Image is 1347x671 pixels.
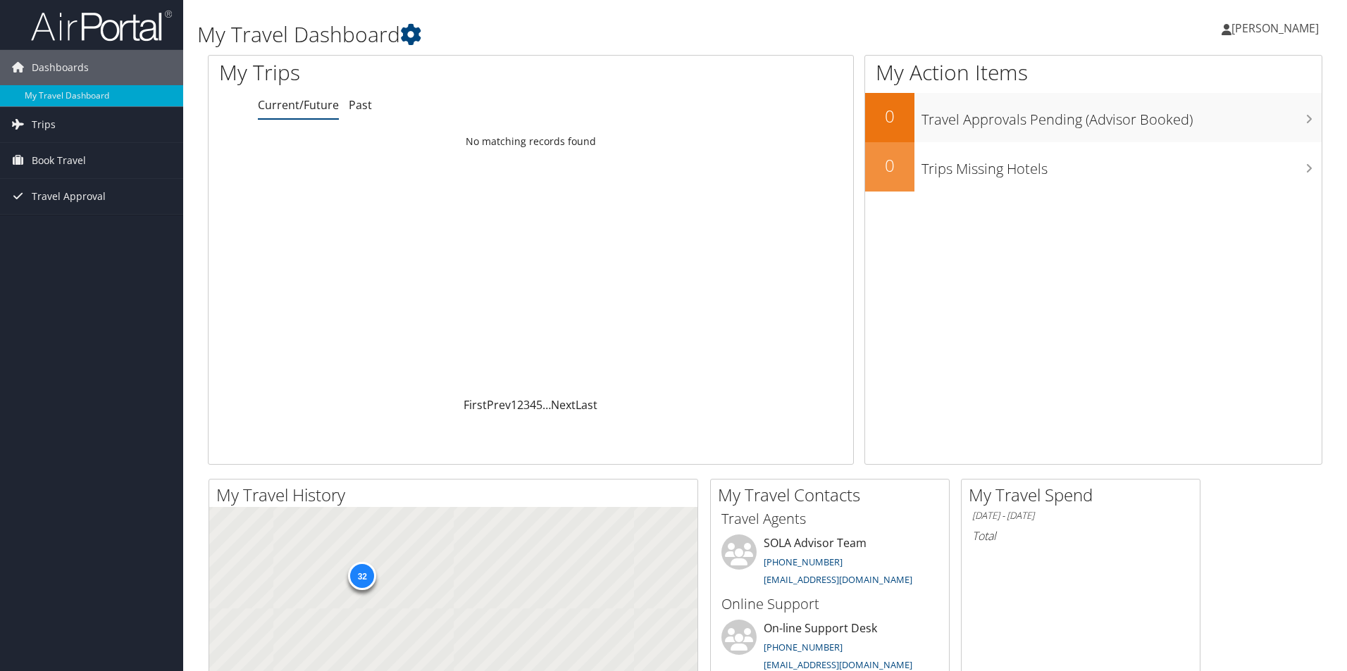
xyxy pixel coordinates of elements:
h2: 0 [865,153,914,177]
h1: My Action Items [865,58,1322,87]
span: … [542,397,551,413]
li: SOLA Advisor Team [714,534,945,592]
h2: My Travel Contacts [718,483,949,507]
a: Prev [487,397,511,413]
a: 4 [530,397,536,413]
h3: Online Support [721,594,938,614]
h2: My Travel Spend [969,483,1200,507]
img: airportal-logo.png [31,9,172,42]
h6: Total [972,528,1189,544]
a: 5 [536,397,542,413]
a: 2 [517,397,523,413]
a: First [464,397,487,413]
a: [PHONE_NUMBER] [764,556,843,568]
a: [PHONE_NUMBER] [764,641,843,653]
span: Dashboards [32,50,89,85]
a: Past [349,97,372,113]
a: [EMAIL_ADDRESS][DOMAIN_NAME] [764,573,912,586]
span: Trips [32,107,56,142]
a: 0Travel Approvals Pending (Advisor Booked) [865,93,1322,142]
a: Current/Future [258,97,339,113]
h2: My Travel History [216,483,697,507]
a: 1 [511,397,517,413]
h3: Travel Approvals Pending (Advisor Booked) [921,103,1322,130]
span: Book Travel [32,143,86,178]
a: [EMAIL_ADDRESS][DOMAIN_NAME] [764,658,912,671]
a: 0Trips Missing Hotels [865,142,1322,192]
h1: My Travel Dashboard [197,20,955,49]
h3: Travel Agents [721,509,938,529]
a: Next [551,397,576,413]
a: 3 [523,397,530,413]
span: [PERSON_NAME] [1231,20,1319,36]
div: 32 [348,562,376,590]
a: [PERSON_NAME] [1222,7,1333,49]
h2: 0 [865,104,914,128]
h6: [DATE] - [DATE] [972,509,1189,522]
span: Travel Approval [32,179,106,214]
h1: My Trips [219,58,574,87]
td: No matching records found [209,129,853,154]
h3: Trips Missing Hotels [921,152,1322,179]
a: Last [576,397,597,413]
